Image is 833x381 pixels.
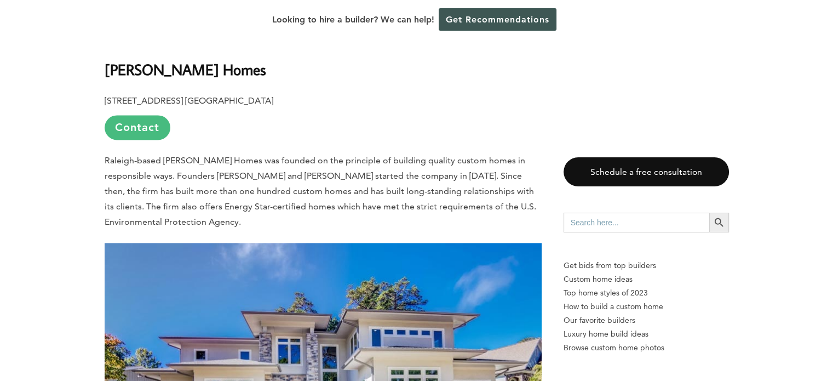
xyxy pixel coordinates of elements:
[564,213,709,232] input: Search here...
[105,60,266,79] b: [PERSON_NAME] Homes
[564,327,729,341] a: Luxury home build ideas
[105,155,536,227] span: Raleigh-based [PERSON_NAME] Homes was founded on the principle of building quality custom homes i...
[439,8,556,31] a: Get Recommendations
[564,259,729,272] p: Get bids from top builders
[564,300,729,314] a: How to build a custom home
[564,286,729,300] a: Top home styles of 2023
[564,314,729,327] a: Our favorite builders
[564,341,729,355] a: Browse custom home photos
[564,157,729,186] a: Schedule a free consultation
[105,95,273,106] b: [STREET_ADDRESS] [GEOGRAPHIC_DATA]
[105,115,170,140] a: Contact
[623,303,820,368] iframe: Drift Widget Chat Controller
[564,272,729,286] a: Custom home ideas
[713,217,725,229] svg: Search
